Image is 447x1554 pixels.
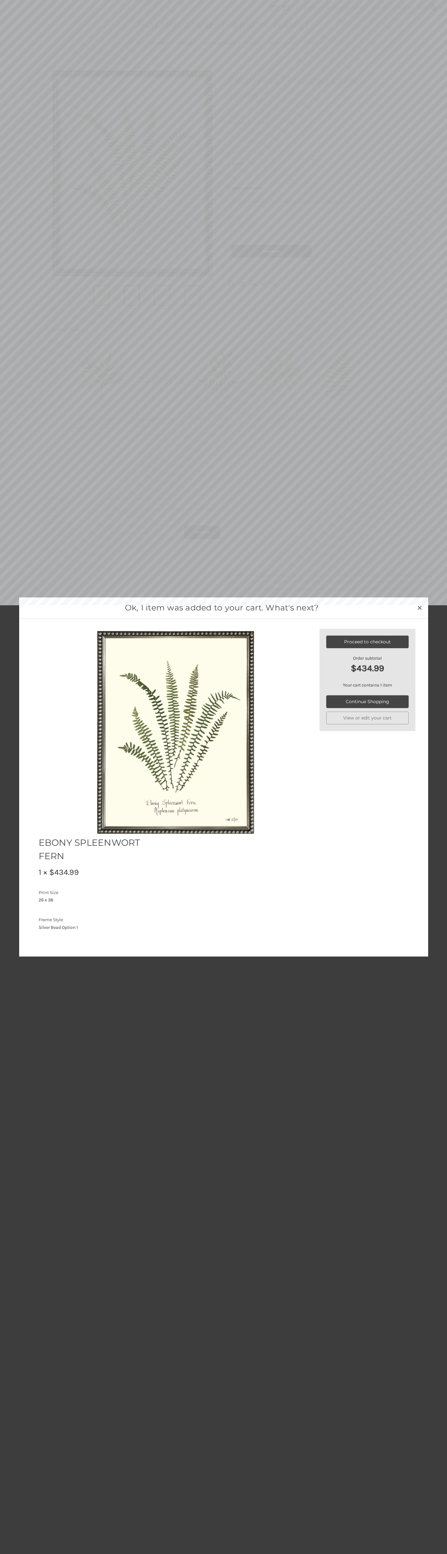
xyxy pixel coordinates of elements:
[39,867,149,879] div: 1 × $434.99
[39,897,149,904] dd: 26 x 38
[97,629,254,836] img: EBONY SPLEENWORT FERN
[39,917,147,923] dt: Frame Style
[39,890,147,896] dt: Print Size
[326,662,409,675] strong: $434.99
[326,711,409,724] a: View or edit your cart
[39,836,149,863] h2: EBONY SPLEENWORT FERN
[326,655,409,675] div: Order subtotal
[326,695,409,708] a: Continue Shopping
[326,635,409,648] a: Proceed to checkout
[326,682,409,688] p: Your cart contains 1 item
[29,602,414,614] h1: Ok, 1 item was added to your cart. What's next?
[417,601,422,613] span: ×
[39,924,149,931] dd: Silver Bead Option 1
